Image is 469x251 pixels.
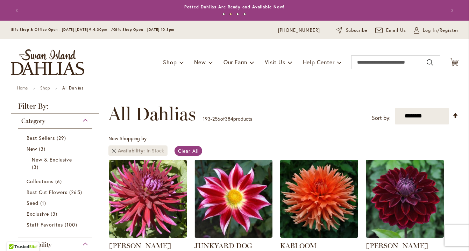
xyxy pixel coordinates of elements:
[27,189,68,195] span: Best Cut Flowers
[27,210,86,217] a: Exclusive
[346,27,368,34] span: Subscribe
[194,58,206,66] span: New
[280,160,358,238] img: KABLOOM
[21,241,51,249] span: Availability
[27,178,54,185] span: Collections
[27,199,86,207] a: Seed
[11,3,25,17] button: Previous
[65,221,79,228] span: 100
[222,13,225,15] button: 1 of 4
[40,85,50,91] a: Shop
[303,58,335,66] span: Help Center
[184,4,285,9] a: Potted Dahlias Are Ready and Available Now!
[194,242,252,250] a: JUNKYARD DOG
[17,85,28,91] a: Home
[414,27,459,34] a: Log In/Register
[372,112,391,124] label: Sort by:
[40,199,48,207] span: 1
[109,232,187,239] a: JUANITA
[27,178,86,185] a: Collections
[69,188,84,196] span: 265
[265,58,285,66] span: Visit Us
[5,226,25,246] iframe: Launch Accessibility Center
[280,232,358,239] a: KABLOOM
[62,85,84,91] strong: All Dahlias
[27,145,86,152] a: New
[21,117,45,125] span: Category
[163,58,177,66] span: Shop
[11,27,114,32] span: Gift Shop & Office Open - [DATE]-[DATE] 9-4:30pm /
[236,13,239,15] button: 3 of 4
[366,242,428,250] a: [PERSON_NAME]
[109,160,187,238] img: JUANITA
[386,27,406,34] span: Email Us
[375,27,406,34] a: Email Us
[51,210,59,217] span: 3
[108,135,147,142] span: Now Shopping by
[27,221,86,228] a: Staff Favorites
[203,115,211,122] span: 193
[32,163,40,171] span: 3
[109,242,171,250] a: [PERSON_NAME]
[223,58,247,66] span: Our Farm
[11,102,100,114] strong: Filter By:
[27,200,38,206] span: Seed
[118,147,147,154] span: Availability
[27,135,55,141] span: Best Sellers
[11,49,84,75] a: store logo
[27,210,49,217] span: Exclusive
[147,147,164,154] div: In Stock
[112,149,116,153] a: Remove Availability In Stock
[178,148,199,154] span: Clear All
[27,134,86,142] a: Best Sellers
[280,242,317,250] a: KABLOOM
[108,103,196,124] span: All Dahlias
[445,3,459,17] button: Next
[32,156,72,163] span: New & Exclusive
[225,115,233,122] span: 384
[212,115,220,122] span: 256
[175,146,202,156] a: Clear All
[336,27,368,34] a: Subscribe
[27,221,63,228] span: Staff Favorites
[423,27,459,34] span: Log In/Register
[113,27,174,32] span: Gift Shop Open - [DATE] 10-3pm
[32,156,80,171] a: New &amp; Exclusive
[203,113,252,124] p: - of products
[27,188,86,196] a: Best Cut Flowers
[229,13,232,15] button: 2 of 4
[366,160,444,238] img: Kaisha Lea
[243,13,246,15] button: 4 of 4
[194,160,272,238] img: JUNKYARD DOG
[278,27,320,34] a: [PHONE_NUMBER]
[55,178,64,185] span: 6
[194,232,272,239] a: JUNKYARD DOG
[27,145,37,152] span: New
[57,134,68,142] span: 29
[366,232,444,239] a: Kaisha Lea
[39,145,47,152] span: 3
